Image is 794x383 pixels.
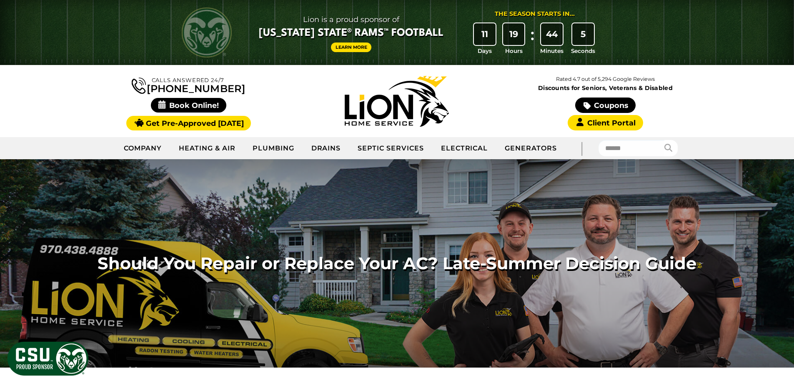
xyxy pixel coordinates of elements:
[540,47,564,55] span: Minutes
[495,10,575,19] div: The Season Starts in...
[478,47,492,55] span: Days
[503,23,525,45] div: 19
[259,13,443,26] span: Lion is a proud sponsor of
[170,138,244,159] a: Heating & Air
[503,85,708,91] span: Discounts for Seniors, Veterans & Disabled
[496,138,565,159] a: Generators
[151,98,226,113] span: Book Online!
[259,26,443,40] span: [US_STATE] State® Rams™ Football
[474,23,496,45] div: 11
[115,138,171,159] a: Company
[126,116,251,130] a: Get Pre-Approved [DATE]
[572,23,594,45] div: 5
[182,8,232,58] img: CSU Rams logo
[501,75,709,84] p: Rated 4.7 out of 5,294 Google Reviews
[575,98,635,113] a: Coupons
[345,76,449,127] img: Lion Home Service
[6,340,90,377] img: CSU Sponsor Badge
[244,138,303,159] a: Plumbing
[571,47,595,55] span: Seconds
[541,23,563,45] div: 44
[565,137,599,159] div: |
[433,138,497,159] a: Electrical
[528,23,536,55] div: :
[568,115,643,130] a: Client Portal
[505,47,523,55] span: Hours
[331,43,372,52] a: Learn More
[303,138,350,159] a: Drains
[349,138,432,159] a: Septic Services
[132,76,245,94] a: [PHONE_NUMBER]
